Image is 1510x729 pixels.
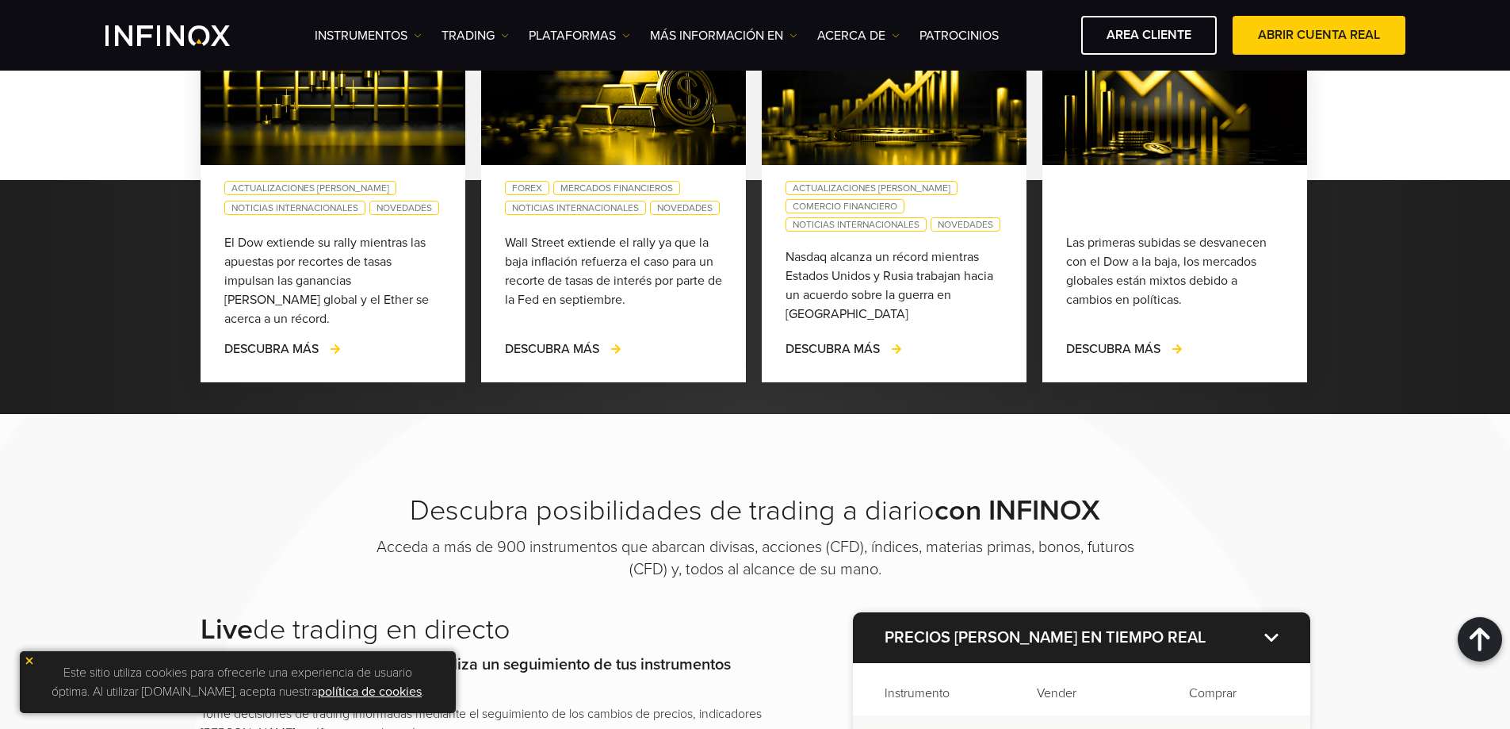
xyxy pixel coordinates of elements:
[105,25,267,46] a: INFINOX Logo
[318,684,422,700] a: política de cookies
[919,26,999,45] a: Patrocinios
[786,217,927,232] a: Noticias internacionales
[505,341,599,357] span: DESCUBRA MÁS
[1005,663,1157,716] th: Vender
[786,247,1003,324] div: Nasdaq alcanza un récord mientras Estados Unidos y Rusia trabajan hacia un acuerdo sobre la guerr...
[442,26,509,45] a: TRADING
[786,340,904,359] a: DESCUBRA MÁS
[505,201,646,215] a: Noticias internacionales
[505,181,549,195] a: FOREX
[505,233,722,309] div: Wall Street extiende el rally ya que la baja inflación refuerza el caso para un recorte de tasas ...
[224,233,442,309] div: El Dow extiende su rally mientras las apuestas por recortes de tasas impulsan las ganancias [PERS...
[359,536,1152,581] p: Acceda a más de 900 instrumentos que abarcan divisas, acciones (CFD), índices, materias primas, b...
[529,26,630,45] a: PLATAFORMAS
[817,26,900,45] a: ACERCA DE
[1066,233,1283,309] div: Las primeras subidas se desvanecen con el Dow a la baja, los mercados globales están mixtos debid...
[224,181,396,195] a: Actualizaciones [PERSON_NAME]
[224,201,365,215] a: Noticias internacionales
[28,659,448,705] p: Este sitio utiliza cookies para ofrecerle una experiencia de usuario óptima. Al utilizar [DOMAIN_...
[1233,16,1405,55] a: ABRIR CUENTA REAL
[650,26,797,45] a: Más información en
[201,612,253,647] strong: Live
[315,26,422,45] a: Instrumentos
[201,655,731,696] strong: Accede a datos en tiempo real y realiza un seguimiento de tus instrumentos favoritos con INFINOX.
[553,181,680,195] a: mercados financieros
[885,628,1206,647] strong: Precios [PERSON_NAME] en tiempo real
[935,493,1100,528] strong: con INFINOX
[505,340,623,359] a: DESCUBRA MÁS
[369,201,439,215] a: Novedades
[1066,340,1184,359] a: DESCUBRA MÁS
[24,655,35,666] img: yellow close icon
[1066,341,1160,357] span: DESCUBRA MÁS
[786,341,880,357] span: DESCUBRA MÁS
[224,341,319,357] span: DESCUBRA MÁS
[1081,16,1217,55] a: AREA CLIENTE
[931,217,1000,232] a: Novedades
[224,340,342,359] a: DESCUBRA MÁS
[786,199,904,213] a: Comercio financiero
[650,201,720,215] a: Novedades
[201,612,790,647] h2: de trading en directo
[786,181,958,195] a: Actualizaciones [PERSON_NAME]
[853,663,1005,716] th: Instrumento
[359,493,1152,528] h2: Descubra posibilidades de trading a diario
